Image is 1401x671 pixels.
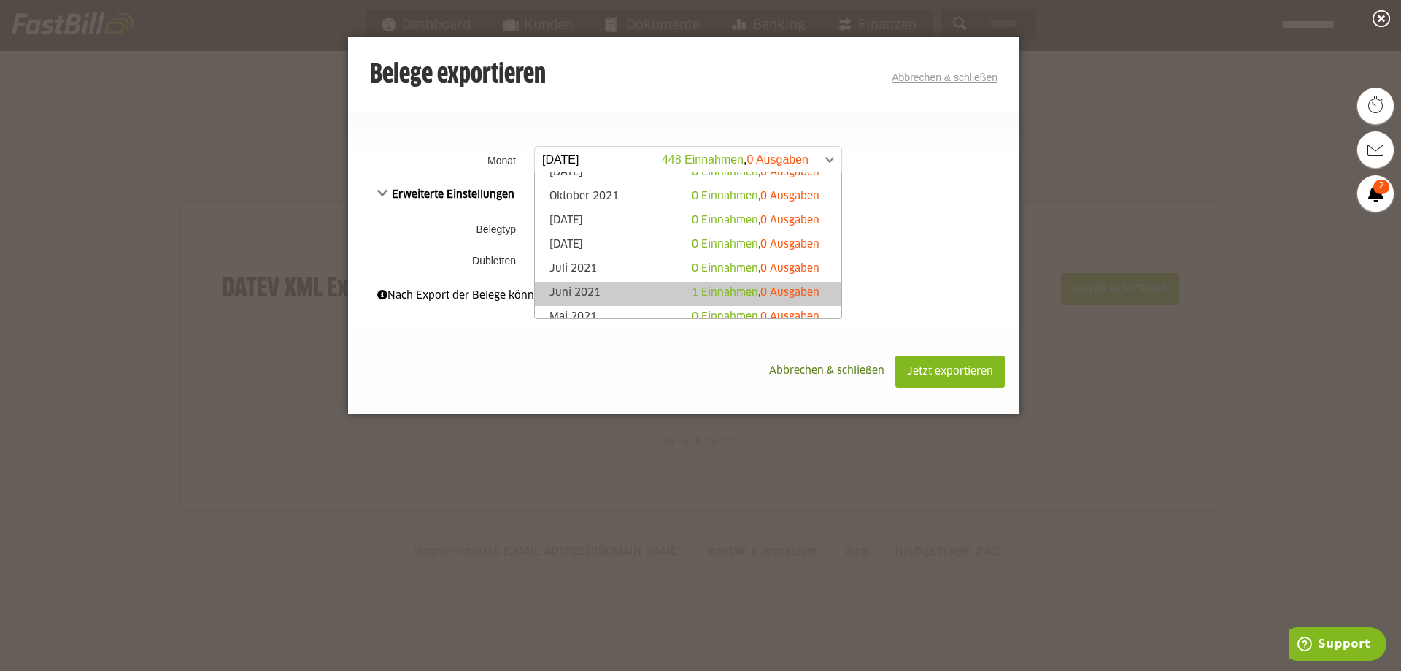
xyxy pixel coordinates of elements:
th: Belegtyp [348,210,530,248]
span: 0 Einnahmen [692,312,758,322]
div: , [692,165,819,180]
div: Nach Export der Belege können diese nicht mehr bearbeitet werden. [377,288,990,304]
span: 0 Ausgaben [760,312,819,322]
a: Juli 2021 [542,261,834,278]
span: 0 Einnahmen [692,215,758,226]
div: , [692,213,819,228]
span: 0 Ausgaben [760,191,819,202]
a: Oktober 2021 [542,189,834,206]
span: Abbrechen & schließen [769,366,884,376]
span: 0 Einnahmen [692,191,758,202]
button: Jetzt exportieren [895,356,1005,388]
a: Juni 2021 [542,285,834,302]
span: Erweiterte Einstellungen [377,190,514,200]
th: Dubletten [348,248,530,273]
span: 0 Ausgaben [760,167,819,177]
a: Abbrechen & schließen [892,72,997,83]
span: 1 Einnahmen [692,288,758,298]
h3: Belege exportieren [370,61,546,90]
a: Mai 2021 [542,310,834,326]
iframe: Öffnet ein Widget, in dem Sie weitere Informationen finden [1289,627,1386,664]
div: , [692,189,819,204]
a: [DATE] [542,213,834,230]
span: 0 Ausgaben [760,215,819,226]
span: 0 Ausgaben [760,239,819,250]
span: 0 Einnahmen [692,239,758,250]
button: Abbrechen & schließen [758,356,895,386]
span: 0 Ausgaben [760,264,819,274]
span: 0 Einnahmen [692,264,758,274]
a: [DATE] [542,165,834,182]
span: 2 [1373,180,1389,194]
div: , [692,310,819,324]
span: 0 Ausgaben [760,288,819,298]
a: [DATE] [542,237,834,254]
a: 2 [1357,175,1394,212]
span: Jetzt exportieren [907,367,993,377]
div: , [692,237,819,252]
th: Monat [348,142,530,179]
div: , [692,261,819,276]
span: 0 Einnahmen [692,167,758,177]
div: , [692,285,819,300]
